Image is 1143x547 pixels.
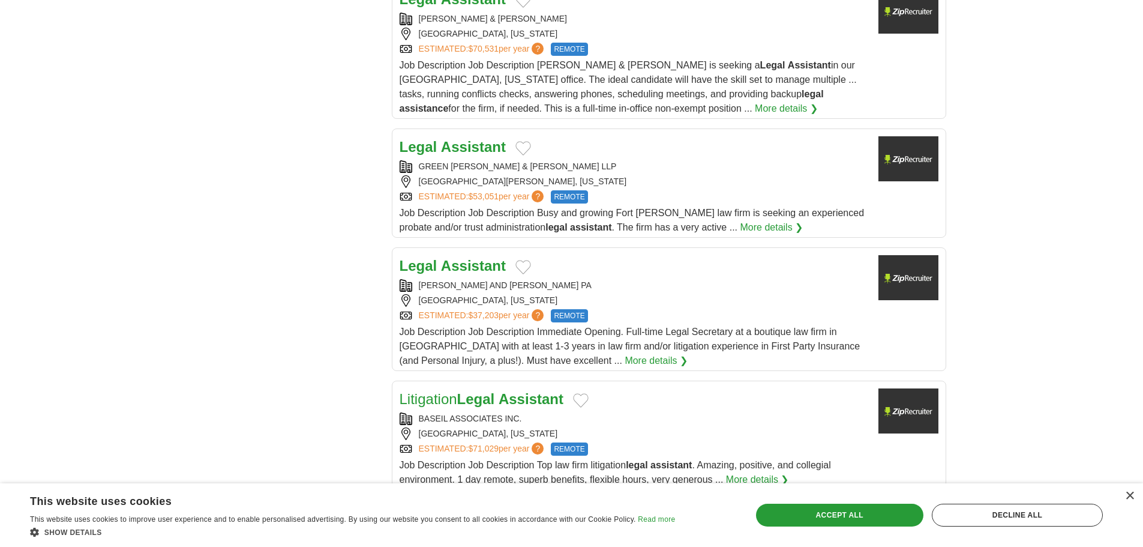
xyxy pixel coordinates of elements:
div: BASEIL ASSOCIATES INC. [400,413,869,425]
strong: Assistant [499,391,563,407]
div: This website uses cookies [30,491,645,509]
a: ESTIMATED:$70,531per year? [419,43,547,56]
span: ? [532,190,544,202]
span: $37,203 [468,310,499,320]
span: Job Description Job Description Busy and growing Fort [PERSON_NAME] law firm is seeking an experi... [400,208,865,232]
img: Company logo [878,388,938,434]
span: $53,051 [468,192,499,201]
a: More details ❯ [726,473,789,487]
button: Add to favorite jobs [515,260,531,274]
div: [PERSON_NAME] AND [PERSON_NAME] PA [400,279,869,292]
a: ESTIMATED:$37,203per year? [419,309,547,322]
a: More details ❯ [740,220,803,235]
div: [GEOGRAPHIC_DATA], [US_STATE] [400,294,869,307]
span: $71,029 [468,444,499,453]
div: GREEN [PERSON_NAME] & [PERSON_NAME] LLP [400,160,869,173]
strong: Legal [457,391,495,407]
button: Add to favorite jobs [573,393,589,408]
a: ESTIMATED:$71,029per year? [419,443,547,456]
div: Close [1125,492,1134,501]
a: Legal Assistant [400,139,506,155]
div: Accept all [756,504,923,527]
a: Read more, opens a new window [638,515,675,524]
a: More details ❯ [625,354,688,368]
div: [PERSON_NAME] & [PERSON_NAME] [400,13,869,25]
span: REMOTE [551,43,587,56]
a: LitigationLegal Assistant [400,391,563,407]
span: ? [532,443,544,455]
strong: Legal [400,139,437,155]
div: [GEOGRAPHIC_DATA], [US_STATE] [400,28,869,40]
a: More details ❯ [755,101,818,116]
strong: assistant [570,222,611,232]
strong: assistance [400,103,449,113]
span: REMOTE [551,443,587,456]
img: Company logo [878,255,938,300]
strong: Assistant [441,258,506,274]
strong: Assistant [441,139,506,155]
div: Decline all [932,504,1103,527]
strong: assistant [650,460,692,470]
span: Job Description Job Description Top law firm litigation . Amazing, positive, and collegial enviro... [400,460,831,485]
a: ESTIMATED:$53,051per year? [419,190,547,204]
div: Show details [30,526,675,538]
strong: legal [802,89,823,99]
span: Job Description Job Description Immediate Opening. Full-time Legal Secretary at a boutique law fi... [400,327,860,366]
button: Add to favorite jobs [515,141,531,156]
div: [GEOGRAPHIC_DATA][PERSON_NAME], [US_STATE] [400,175,869,188]
span: Job Description Job Description [PERSON_NAME] & [PERSON_NAME] is seeking a in our [GEOGRAPHIC_DAT... [400,60,857,113]
a: Legal Assistant [400,258,506,274]
span: ? [532,43,544,55]
strong: Legal [400,258,437,274]
span: ? [532,309,544,321]
strong: legal [545,222,567,232]
strong: Legal [760,60,785,70]
span: REMOTE [551,309,587,322]
img: Company logo [878,136,938,181]
div: [GEOGRAPHIC_DATA], [US_STATE] [400,428,869,440]
span: Show details [44,528,102,537]
span: This website uses cookies to improve user experience and to enable personalised advertising. By u... [30,515,636,524]
strong: Assistant [788,60,831,70]
span: REMOTE [551,190,587,204]
span: $70,531 [468,44,499,53]
strong: legal [626,460,647,470]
